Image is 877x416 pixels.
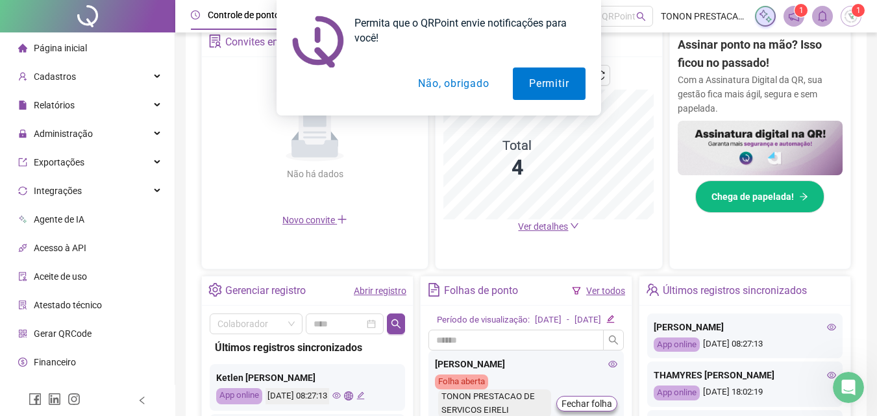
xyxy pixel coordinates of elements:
span: lock [18,129,27,138]
span: Novo convite [282,215,347,225]
div: - [567,313,569,327]
span: Ver detalhes [518,221,568,232]
div: [DATE] [574,313,601,327]
span: Administração [34,128,93,139]
div: [DATE] [535,313,562,327]
button: Chega de papelada! [695,180,824,213]
span: plus [337,214,347,225]
div: Últimos registros sincronizados [663,280,807,302]
span: export [18,158,27,167]
span: qrcode [18,329,27,338]
span: down [570,221,579,230]
a: Abrir registro [354,286,406,296]
img: banner%2F02c71560-61a6-44d4-94b9-c8ab97240462.png [678,121,843,176]
span: Agente de IA [34,214,84,225]
span: eye [827,323,836,332]
span: eye [827,371,836,380]
div: THAMYRES [PERSON_NAME] [654,368,836,382]
img: notification icon [292,16,344,67]
span: linkedin [48,393,61,406]
span: instagram [68,393,80,406]
span: Atestado técnico [34,300,102,310]
span: edit [606,315,615,323]
button: Não, obrigado [402,67,505,100]
span: facebook [29,393,42,406]
span: global [344,391,352,400]
div: App online [654,385,700,400]
span: setting [208,283,222,297]
div: [PERSON_NAME] [654,320,836,334]
div: Não há dados [255,167,375,181]
div: Últimos registros sincronizados [215,339,400,356]
span: eye [332,391,341,400]
span: api [18,243,27,252]
span: Fechar folha [562,397,612,411]
span: Integrações [34,186,82,196]
span: edit [356,391,365,400]
span: sync [18,186,27,195]
div: Gerenciar registro [225,280,306,302]
div: Permita que o QRPoint envie notificações para você! [344,16,586,45]
span: Exportações [34,157,84,167]
span: filter [572,286,581,295]
span: Aceite de uso [34,271,87,282]
span: Chega de papelada! [711,190,794,204]
div: [DATE] 08:27:13 [654,337,836,352]
span: search [391,319,401,329]
div: App online [216,388,262,404]
button: Permitir [513,67,585,100]
span: eye [608,360,617,369]
div: Período de visualização: [437,313,530,327]
div: [DATE] 18:02:19 [654,385,836,400]
span: Financeiro [34,357,76,367]
iframe: Intercom live chat [833,372,864,403]
span: Acesso à API [34,243,86,253]
div: Ketlen [PERSON_NAME] [216,371,399,385]
button: Fechar folha [556,396,617,411]
div: Folha aberta [435,374,488,389]
span: Gerar QRCode [34,328,92,339]
span: dollar [18,358,27,367]
a: Ver todos [586,286,625,296]
div: [DATE] 08:27:13 [266,388,329,404]
div: [PERSON_NAME] [435,357,617,371]
span: file-text [427,283,441,297]
span: left [138,396,147,405]
span: search [608,335,619,345]
span: solution [18,300,27,310]
span: team [646,283,660,297]
div: App online [654,337,700,352]
div: Folhas de ponto [444,280,518,302]
span: audit [18,272,27,281]
span: arrow-right [799,192,808,201]
a: Ver detalhes down [518,221,579,232]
